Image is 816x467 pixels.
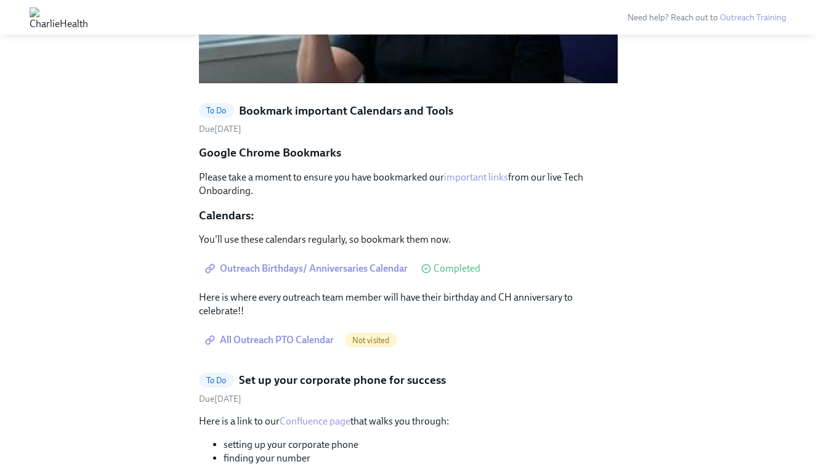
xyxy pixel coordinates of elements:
p: Google Chrome Bookmarks [199,145,618,161]
span: To Do [199,376,234,385]
p: Please take a moment to ensure you have bookmarked our from our live Tech Onboarding. [199,171,618,198]
a: Confluence page [280,415,350,427]
p: You'll use these calendars regularly, so bookmark them now. [199,233,618,246]
p: Here is where every outreach team member will have their birthday and CH anniversary to celebrate!! [199,291,618,318]
p: Calendars: [199,208,618,224]
span: Outreach Birthdays/ Anniversaries Calendar [208,262,408,275]
span: Not visited [345,336,397,345]
span: Completed [434,264,480,274]
span: Need help? Reach out to [628,12,786,23]
a: important links [444,171,508,183]
a: To DoBookmark important Calendars and ToolsDue[DATE] [199,103,618,136]
a: To DoSet up your corporate phone for successDue[DATE] [199,372,618,405]
span: All Outreach PTO Calendar [208,334,334,346]
span: Tuesday, August 19th 2025, 10:00 am [199,124,241,134]
li: setting up your corporate phone [224,438,618,452]
p: Here is a link to our that walks you through: [199,415,618,428]
h5: Bookmark important Calendars and Tools [239,103,453,119]
a: Outreach Training [720,12,786,23]
span: Wednesday, August 20th 2025, 10:00 am [199,394,241,404]
a: All Outreach PTO Calendar [199,328,342,352]
h5: Set up your corporate phone for success [239,372,446,388]
span: To Do [199,106,234,115]
a: Outreach Birthdays/ Anniversaries Calendar [199,256,416,281]
img: CharlieHealth [30,7,88,27]
li: finding your number [224,452,618,465]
